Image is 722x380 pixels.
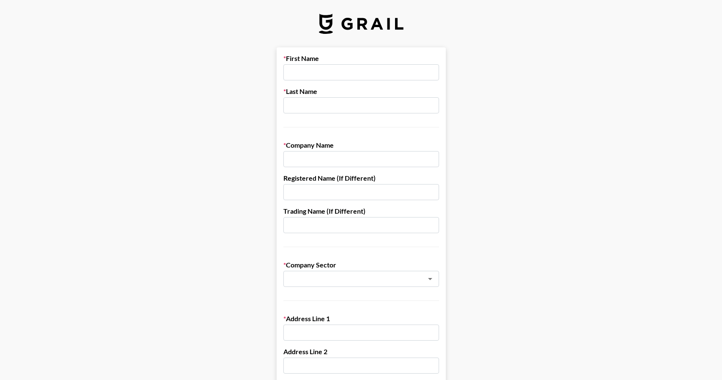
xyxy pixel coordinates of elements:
label: Last Name [283,87,439,96]
label: Registered Name (If Different) [283,174,439,182]
label: Address Line 2 [283,347,439,356]
img: Grail Talent Logo [319,14,404,34]
label: First Name [283,54,439,63]
label: Company Name [283,141,439,149]
label: Company Sector [283,261,439,269]
button: Open [424,273,436,285]
label: Address Line 1 [283,314,439,323]
label: Trading Name (If Different) [283,207,439,215]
